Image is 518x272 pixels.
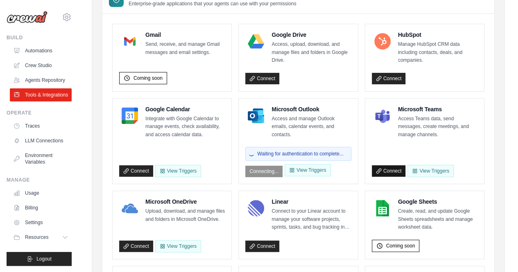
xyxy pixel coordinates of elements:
[122,108,138,124] img: Google Calendar Logo
[398,31,477,39] h4: HubSpot
[10,74,72,87] a: Agents Repository
[398,207,477,232] p: Create, read, and update Google Sheets spreadsheets and manage worksheet data.
[155,165,201,177] button: View Triggers
[248,200,264,216] img: Linear Logo
[25,234,48,241] span: Resources
[145,31,225,39] h4: Gmail
[145,40,225,56] p: Send, receive, and manage Gmail messages and email settings.
[10,88,72,101] a: Tools & Integrations
[398,115,477,139] p: Access Teams data, send messages, create meetings, and manage channels.
[145,207,225,223] p: Upload, download, and manage files and folders in Microsoft OneDrive.
[129,0,296,7] p: Enterprise-grade applications that your agents can use with your permissions
[10,59,72,72] a: Crew Studio
[257,151,343,157] span: Waiting for authentication to complete...
[155,240,201,252] : View Triggers
[10,216,72,229] a: Settings
[398,40,477,65] p: Manage HubSpot CRM data including contacts, deals, and companies.
[7,110,72,116] div: Operate
[10,187,72,200] a: Usage
[398,105,477,113] h4: Microsoft Teams
[285,164,330,176] : View Triggers
[119,165,153,177] a: Connect
[374,108,391,124] img: Microsoft Teams Logo
[374,33,391,49] img: HubSpot Logo
[372,73,406,84] a: Connect
[7,11,48,23] img: Logo
[271,40,351,65] p: Access, upload, download, and manage files and folders in Google Drive.
[10,44,72,57] a: Automations
[398,198,477,206] h4: Google Sheets
[372,165,406,177] a: Connect
[122,200,138,216] img: Microsoft OneDrive Logo
[10,201,72,214] a: Billing
[145,105,225,113] h4: Google Calendar
[245,73,279,84] a: Connect
[374,200,391,216] img: Google Sheets Logo
[407,165,453,177] : View Triggers
[145,115,225,139] p: Integrate with Google Calendar to manage events, check availability, and access calendar data.
[7,252,72,266] button: Logout
[248,108,264,124] img: Microsoft Outlook Logo
[271,198,351,206] h4: Linear
[10,134,72,147] a: LLM Connections
[133,75,163,81] span: Coming soon
[36,256,52,262] span: Logout
[7,34,72,41] div: Build
[145,198,225,206] h4: Microsoft OneDrive
[271,31,351,39] h4: Google Drive
[248,33,264,49] img: Google Drive Logo
[245,241,279,252] a: Connect
[10,119,72,133] a: Traces
[271,207,351,232] p: Connect to your Linear account to manage your software projects, sprints, tasks, and bug tracking...
[386,243,415,249] span: Coming soon
[7,177,72,183] div: Manage
[271,105,351,113] h4: Microsoft Outlook
[10,149,72,169] a: Environment Variables
[271,115,351,139] p: Access and manage Outlook emails, calendar events, and contacts.
[122,33,138,49] img: Gmail Logo
[119,241,153,252] a: Connect
[10,231,72,244] button: Resources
